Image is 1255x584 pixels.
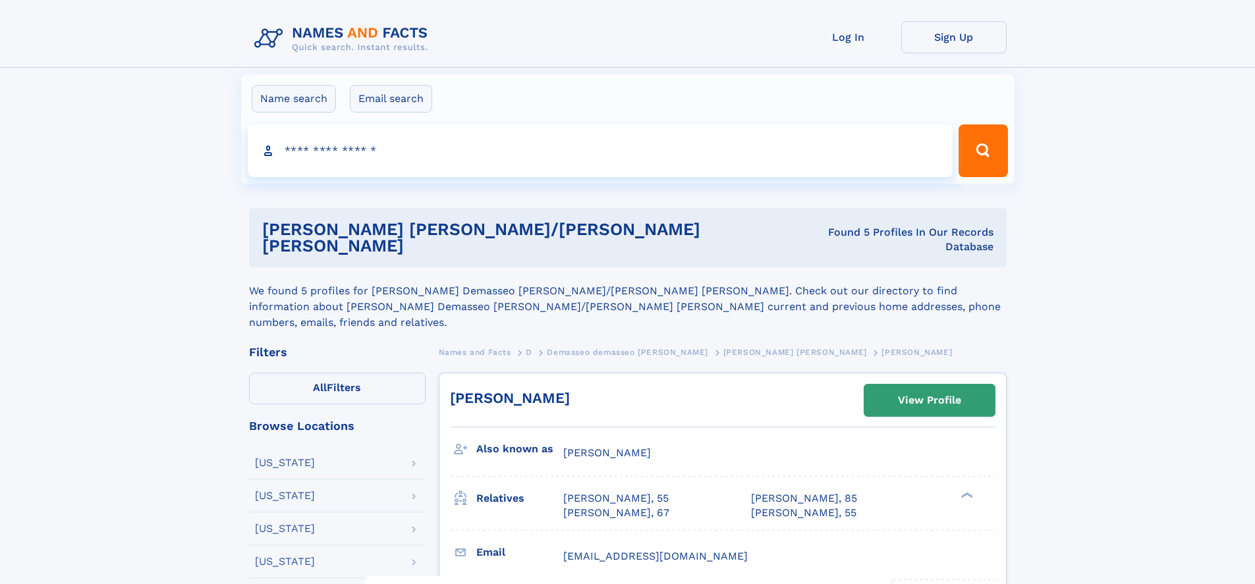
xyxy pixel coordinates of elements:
[958,491,974,500] div: ❯
[723,344,867,360] a: [PERSON_NAME] [PERSON_NAME]
[249,346,426,358] div: Filters
[450,390,570,406] a: [PERSON_NAME]
[476,541,563,564] h3: Email
[249,267,1007,331] div: We found 5 profiles for [PERSON_NAME] Demasseo [PERSON_NAME]/[PERSON_NAME] [PERSON_NAME]. Check o...
[255,556,315,567] div: [US_STATE]
[796,21,901,53] a: Log In
[526,348,532,357] span: D
[249,21,439,57] img: Logo Names and Facts
[249,420,426,432] div: Browse Locations
[476,438,563,460] h3: Also known as
[901,21,1007,53] a: Sign Up
[898,385,961,415] div: View Profile
[526,344,532,360] a: D
[252,85,336,113] label: Name search
[881,348,952,357] span: [PERSON_NAME]
[350,85,432,113] label: Email search
[563,491,669,506] a: [PERSON_NAME], 55
[249,373,426,404] label: Filters
[255,491,315,501] div: [US_STATE]
[255,523,315,534] div: [US_STATE]
[439,344,511,360] a: Names and Facts
[795,225,993,254] div: Found 5 Profiles In Our Records Database
[864,385,995,416] a: View Profile
[547,348,708,357] span: Demasseo demasseo [PERSON_NAME]
[563,506,669,520] a: [PERSON_NAME], 67
[547,344,708,360] a: Demasseo demasseo [PERSON_NAME]
[751,506,856,520] a: [PERSON_NAME], 55
[723,348,867,357] span: [PERSON_NAME] [PERSON_NAME]
[751,491,857,506] a: [PERSON_NAME], 85
[255,458,315,468] div: [US_STATE]
[248,124,953,177] input: search input
[476,487,563,510] h3: Relatives
[959,124,1007,177] button: Search Button
[313,381,327,394] span: All
[563,550,748,562] span: [EMAIL_ADDRESS][DOMAIN_NAME]
[563,446,651,459] span: [PERSON_NAME]
[262,221,796,254] h1: [PERSON_NAME] [PERSON_NAME]/[PERSON_NAME] [PERSON_NAME]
